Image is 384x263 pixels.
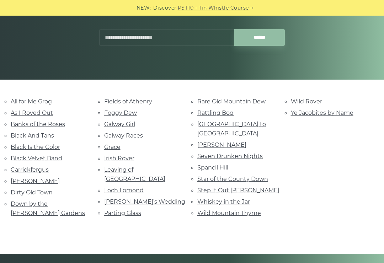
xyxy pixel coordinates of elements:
a: Irish Rover [104,155,134,162]
a: Fields of Athenry [104,98,152,105]
a: Carrickfergus [11,166,49,173]
a: Black And Tans [11,132,54,139]
a: Parting Glass [104,210,141,216]
a: Leaving of [GEOGRAPHIC_DATA] [104,166,165,182]
span: NEW: [137,4,151,12]
a: Whiskey in the Jar [197,198,250,205]
a: [PERSON_NAME] [11,178,60,184]
a: Banks of the Roses [11,121,65,128]
a: Ye Jacobites by Name [291,109,353,116]
a: PST10 - Tin Whistle Course [178,4,249,12]
a: Loch Lomond [104,187,144,194]
a: [PERSON_NAME]’s Wedding [104,198,185,205]
a: [GEOGRAPHIC_DATA] to [GEOGRAPHIC_DATA] [197,121,266,137]
a: Wild Mountain Thyme [197,210,261,216]
a: [PERSON_NAME] [197,141,246,148]
a: Galway Girl [104,121,135,128]
a: Grace [104,144,121,150]
a: Down by the [PERSON_NAME] Gardens [11,200,85,216]
a: Black Velvet Band [11,155,62,162]
a: Foggy Dew [104,109,137,116]
a: Star of the County Down [197,176,268,182]
a: Galway Races [104,132,143,139]
a: Rare Old Mountain Dew [197,98,266,105]
a: Spancil Hill [197,164,228,171]
a: Black Is the Color [11,144,60,150]
a: Dirty Old Town [11,189,53,196]
span: Discover [153,4,177,12]
a: Step It Out [PERSON_NAME] [197,187,279,194]
a: All for Me Grog [11,98,52,105]
a: Rattling Bog [197,109,234,116]
a: Seven Drunken Nights [197,153,263,160]
a: Wild Rover [291,98,322,105]
a: As I Roved Out [11,109,53,116]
